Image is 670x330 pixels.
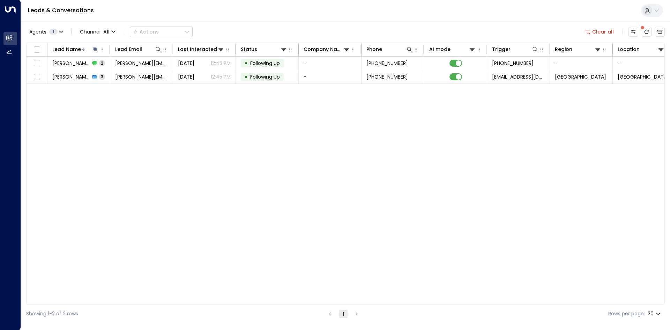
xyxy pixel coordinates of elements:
div: Phone [366,45,413,53]
div: Lead Email [115,45,162,53]
div: Lead Name [52,45,81,53]
span: +447956310624 [492,60,534,67]
div: Lead Email [115,45,142,53]
div: Company Name [304,45,343,53]
span: 3 [99,74,105,80]
span: Yesterday [178,60,194,67]
a: Leads & Conversations [28,6,94,14]
span: spencer@livingspaceuk.com [115,60,168,67]
span: Following Up [250,60,280,67]
div: Status [241,45,257,53]
button: page 1 [339,310,348,318]
nav: pagination navigation [326,309,361,318]
div: Showing 1-2 of 2 rows [26,310,78,317]
div: Lead Name [52,45,99,53]
span: Toggle select row [32,59,41,68]
span: All [103,29,110,35]
div: Button group with a nested menu [130,27,193,37]
div: Region [555,45,601,53]
span: London [555,73,606,80]
div: Company Name [304,45,350,53]
div: Trigger [492,45,511,53]
div: Location [618,45,664,53]
span: Following Up [250,73,280,80]
div: 20 [648,309,662,319]
div: AI mode [429,45,476,53]
div: Last Interacted [178,45,217,53]
div: • [244,71,248,83]
div: Phone [366,45,382,53]
span: +447956310624 [366,73,408,80]
p: 12:45 PM [211,60,231,67]
span: Agents [29,29,46,34]
p: 12:45 PM [211,73,231,80]
div: Location [618,45,640,53]
span: Spencer White [52,73,90,80]
button: Channel:All [77,27,118,37]
span: Toggle select all [32,45,41,54]
button: Archived Leads [655,27,665,37]
span: There are new threads available. Refresh the grid to view the latest updates. [642,27,652,37]
td: - [299,57,362,70]
span: Sep 25, 2025 [178,73,194,80]
span: Toggle select row [32,73,41,81]
div: Status [241,45,287,53]
span: Spencer White [52,60,90,67]
td: - [299,70,362,83]
button: Agents1 [26,27,66,37]
div: • [244,57,248,69]
div: AI mode [429,45,451,53]
button: Actions [130,27,193,37]
div: Last Interacted [178,45,224,53]
td: - [550,57,613,70]
div: Actions [133,29,159,35]
span: leads@space-station.co.uk [492,73,545,80]
span: 2 [99,60,105,66]
div: Trigger [492,45,538,53]
label: Rows per page: [608,310,645,317]
span: 1 [49,29,58,35]
button: Clear all [582,27,617,37]
div: Region [555,45,572,53]
span: spencer@livingspaceuk.com [115,73,168,80]
span: +447956310624 [366,60,408,67]
button: Customize [628,27,638,37]
span: Channel: [77,27,118,37]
